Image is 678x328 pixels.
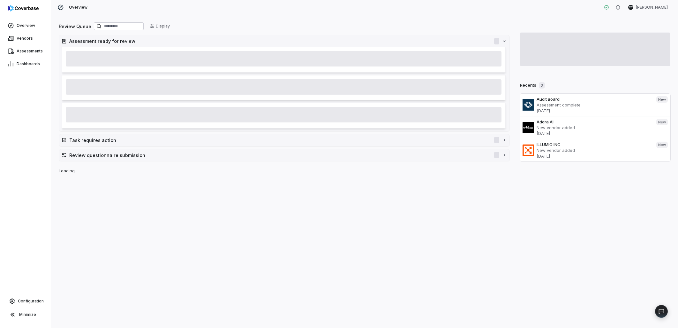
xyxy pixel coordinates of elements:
[537,108,651,113] p: [DATE]
[3,308,48,321] button: Minimize
[1,20,49,31] a: Overview
[656,142,668,148] span: New
[69,38,488,44] h2: Assessment ready for review
[59,23,91,30] h2: Review Queue
[628,5,633,10] span: RW
[17,23,35,28] span: Overview
[636,5,668,10] span: [PERSON_NAME]
[19,312,36,317] span: Minimize
[8,5,39,12] img: logo-D7KZi-bG.svg
[537,96,651,102] h3: Audit Board
[520,94,670,116] a: Audit BoardAssessment complete[DATE]New
[1,45,49,57] a: Assessments
[17,49,43,54] span: Assessments
[656,96,668,103] span: New
[59,134,509,146] button: Task requires action
[17,61,40,66] span: Dashboards
[18,299,44,304] span: Configuration
[537,153,651,159] p: [DATE]
[537,142,651,147] h3: ILLUMIO INC
[3,295,48,307] a: Configuration
[537,130,651,136] p: [DATE]
[69,5,87,10] span: Overview
[59,149,509,161] button: Review questionnaire submission
[59,35,509,47] button: Assessment ready for review
[624,3,672,12] button: RW[PERSON_NAME]
[1,58,49,70] a: Dashboards
[51,15,678,328] div: Loading
[656,119,668,125] span: New
[146,21,174,31] button: Display
[17,36,33,41] span: Vendors
[520,139,670,161] a: ILLUMIO INCNew vendor added[DATE]New
[69,137,488,144] h2: Task requires action
[537,147,651,153] p: New vendor added
[520,116,670,139] a: Adora AINew vendor added[DATE]New
[537,102,651,108] p: Assessment complete
[537,119,651,125] h3: Adora AI
[69,152,488,159] h2: Review questionnaire submission
[520,82,545,89] h2: Recents
[1,33,49,44] a: Vendors
[539,82,545,89] span: 3
[537,125,651,130] p: New vendor added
